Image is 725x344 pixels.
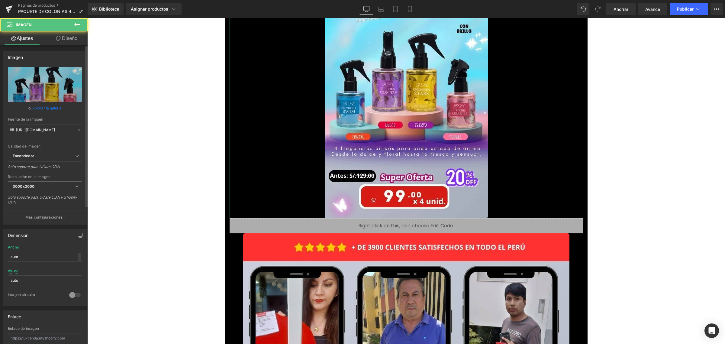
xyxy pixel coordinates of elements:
[28,106,31,110] font: o
[17,35,33,41] font: Ajustes
[8,333,82,343] input: https://tu-tienda.myshopify.com
[8,326,39,331] font: Enlace de imagen
[8,125,82,135] input: Enlace
[614,7,628,12] font: Ahorrar
[403,3,417,15] a: Móvil
[88,3,124,15] a: Nueva Biblioteca
[645,7,660,12] font: Avance
[577,3,589,15] button: Deshacer
[25,215,63,219] font: Más configuraciones
[13,154,34,158] font: Encendedor
[592,3,604,15] button: Rehacer
[670,3,708,15] button: Publicar
[18,3,55,8] font: Páginas de productos
[677,6,694,11] font: Publicar
[8,314,21,319] font: Enlace
[16,22,32,27] font: Imagen
[638,3,667,15] a: Avance
[18,9,92,14] font: PAQUETE DE COLONIAS 4 (CP 2-FB)
[8,233,29,238] font: Dimensión
[8,268,18,273] font: Altura
[8,164,60,169] font: Solo soporte para UCare CDN
[8,55,23,60] font: Imagen
[359,3,374,15] a: De oficina
[79,255,80,259] font: -
[710,3,723,15] button: Más
[8,195,77,204] font: Solo soporte para UCare CDN y Shopify CDN
[18,3,88,8] a: Páginas de productos
[8,144,40,148] font: Calidad de imagen
[374,3,388,15] a: Computadora portátil
[8,252,82,262] input: auto
[131,6,168,11] font: Asignar productos
[8,245,19,249] font: Ancho
[8,275,82,285] input: auto
[388,3,403,15] a: Tableta
[704,323,719,338] div: Abrir Intercom Messenger
[62,35,78,41] font: Diseño
[45,31,89,45] a: Diseño
[8,292,36,297] font: Imagen circular
[4,210,86,224] button: Más configuraciones
[13,184,34,189] font: 3000x3000
[8,117,43,122] font: Fuente de la imagen
[8,174,50,179] font: Resolución de la imagen
[31,106,62,110] font: Explorar la galería
[99,6,119,11] font: Biblioteca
